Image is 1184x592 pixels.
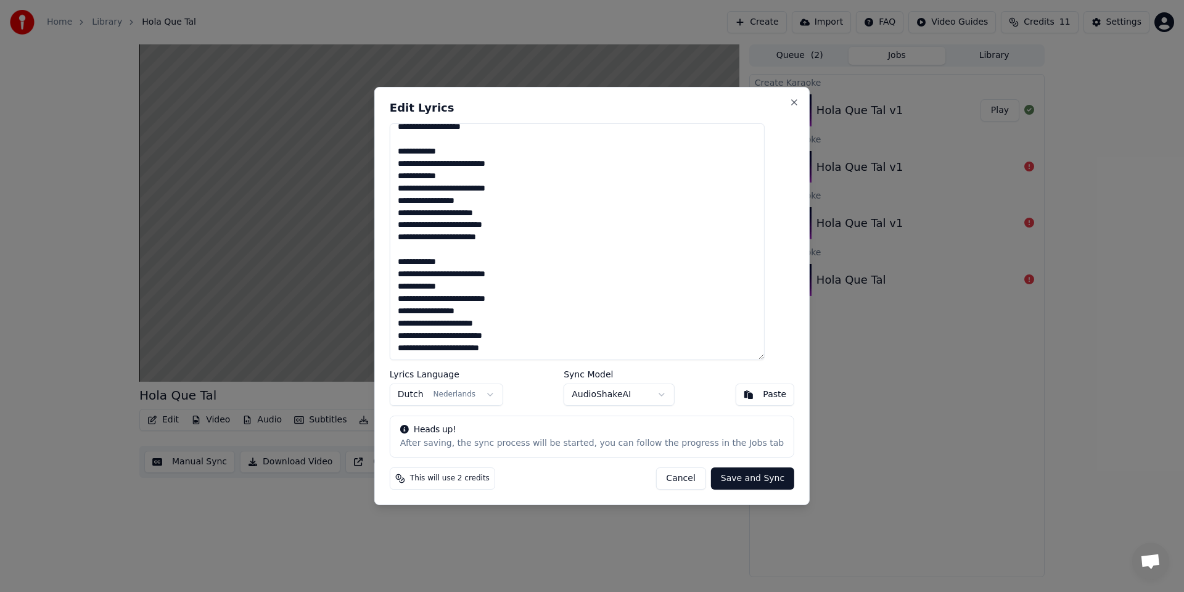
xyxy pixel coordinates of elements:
label: Sync Model [564,370,675,379]
button: Save and Sync [711,467,794,490]
span: This will use 2 credits [410,474,490,483]
h2: Edit Lyrics [390,102,794,113]
div: After saving, the sync process will be started, you can follow the progress in the Jobs tab [400,437,784,450]
div: Paste [763,388,786,401]
div: Heads up! [400,424,784,436]
button: Paste [735,384,794,406]
label: Lyrics Language [390,370,503,379]
button: Cancel [656,467,705,490]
